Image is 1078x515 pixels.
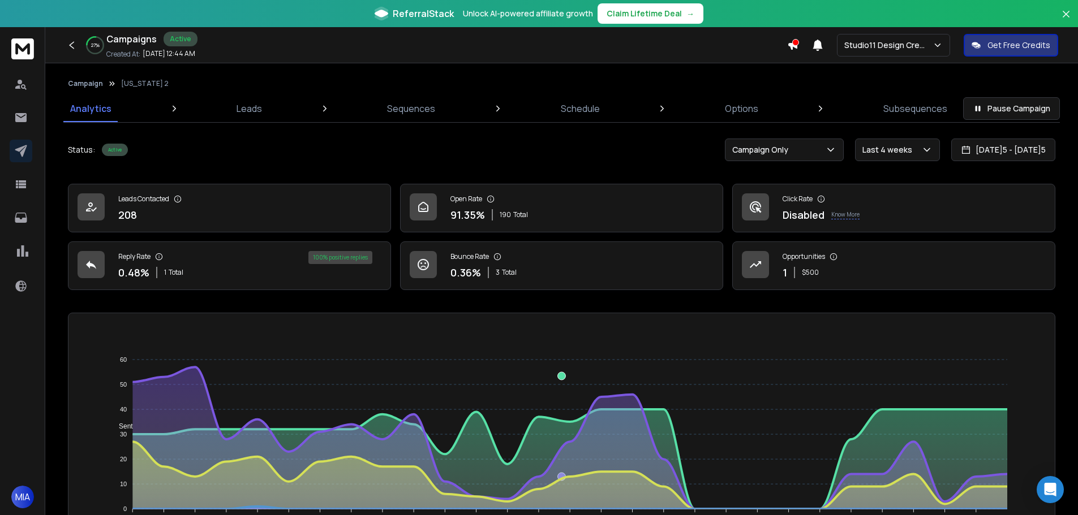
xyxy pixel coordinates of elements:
p: Leads Contacted [118,194,169,204]
p: Analytics [70,102,111,115]
p: Reply Rate [118,252,151,261]
p: Disabled [783,207,824,223]
p: Bounce Rate [450,252,489,261]
span: Total [169,268,183,277]
p: Sequences [387,102,435,115]
tspan: 20 [120,456,127,462]
span: 1 [164,268,166,277]
p: Leads [237,102,262,115]
p: Know More [831,210,860,219]
p: Status: [68,144,95,155]
p: Click Rate [783,194,813,204]
button: Claim Lifetime Deal→ [598,3,703,24]
span: 3 [496,268,500,277]
span: → [686,8,694,19]
p: Options [725,102,758,115]
p: 0.48 % [118,265,149,280]
tspan: 60 [120,356,127,363]
p: Opportunities [783,252,825,261]
p: Created At: [106,50,140,59]
a: Leads [230,95,269,122]
a: Open Rate91.35%190Total [400,184,723,232]
p: 0.36 % [450,265,481,280]
tspan: 10 [120,481,127,487]
span: Sent [110,422,133,430]
a: Click RateDisabledKnow More [732,184,1055,232]
p: Unlock AI-powered affiliate growth [463,8,593,19]
tspan: 40 [120,406,127,413]
tspan: 50 [120,381,127,388]
a: Reply Rate0.48%1Total100% positive replies [68,241,391,290]
p: [DATE] 12:44 AM [143,49,195,58]
a: Options [718,95,765,122]
a: Analytics [63,95,118,122]
tspan: 0 [123,505,127,512]
p: 27 % [91,42,100,49]
div: 100 % positive replies [308,251,372,264]
a: Schedule [554,95,607,122]
a: Bounce Rate0.36%3Total [400,241,723,290]
a: Leads Contacted208 [68,184,391,232]
span: Total [502,268,517,277]
p: [US_STATE] 2 [121,79,169,88]
span: ReferralStack [393,7,454,20]
p: $ 500 [802,268,819,277]
button: Get Free Credits [964,34,1058,57]
div: Open Intercom Messenger [1037,476,1064,503]
button: MIA [11,486,34,508]
h1: Campaigns [106,32,157,46]
button: Pause Campaign [963,97,1060,120]
p: 1 [783,265,787,280]
button: Campaign [68,79,103,88]
a: Subsequences [877,95,954,122]
span: Total [513,210,528,219]
div: Active [102,144,128,156]
p: 208 [118,207,137,223]
p: Open Rate [450,194,482,204]
a: Sequences [380,95,442,122]
button: [DATE]5 - [DATE]5 [951,139,1055,161]
button: Close banner [1059,7,1073,34]
p: Schedule [561,102,600,115]
p: 91.35 % [450,207,485,223]
p: Last 4 weeks [862,144,917,155]
p: Studio11 Design Creative [844,40,933,51]
p: Get Free Credits [987,40,1050,51]
div: Active [164,32,197,46]
tspan: 30 [120,431,127,438]
span: 190 [500,210,511,219]
a: Opportunities1$500 [732,241,1055,290]
p: Subsequences [883,102,947,115]
p: Campaign Only [732,144,793,155]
